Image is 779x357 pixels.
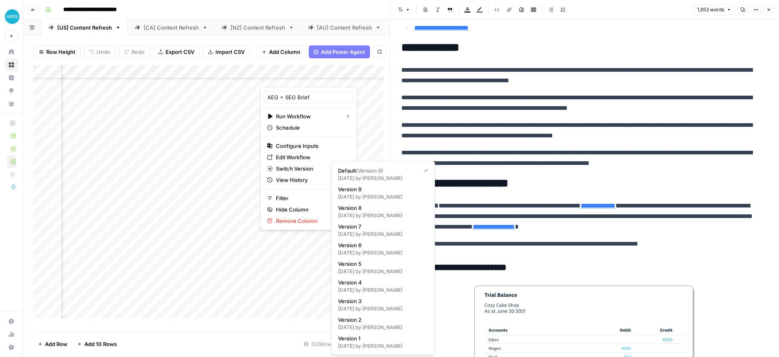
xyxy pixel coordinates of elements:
[338,212,428,219] div: [DATE] by [PERSON_NAME]
[338,316,425,324] span: Version 2
[338,175,428,182] div: [DATE] by [PERSON_NAME]
[338,204,425,212] span: Version 8
[356,167,383,174] span: ( Version 9 )
[338,278,425,286] span: Version 4
[338,268,428,275] div: [DATE] by [PERSON_NAME]
[338,342,428,350] div: [DATE] by [PERSON_NAME]
[338,305,428,312] div: [DATE] by [PERSON_NAME]
[338,241,425,249] span: Version 6
[338,286,428,294] div: [DATE] by [PERSON_NAME]
[338,222,425,231] span: Version 7
[338,185,425,193] span: Version 9
[338,324,428,331] div: [DATE] by [PERSON_NAME]
[338,297,425,305] span: Version 3
[338,334,425,342] span: Version 1
[338,260,425,268] span: Version 5
[338,249,428,257] div: [DATE] by [PERSON_NAME]
[338,231,428,238] div: [DATE] by [PERSON_NAME]
[338,193,428,201] div: [DATE] by [PERSON_NAME]
[338,167,417,175] span: Default
[276,165,339,173] span: Switch Version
